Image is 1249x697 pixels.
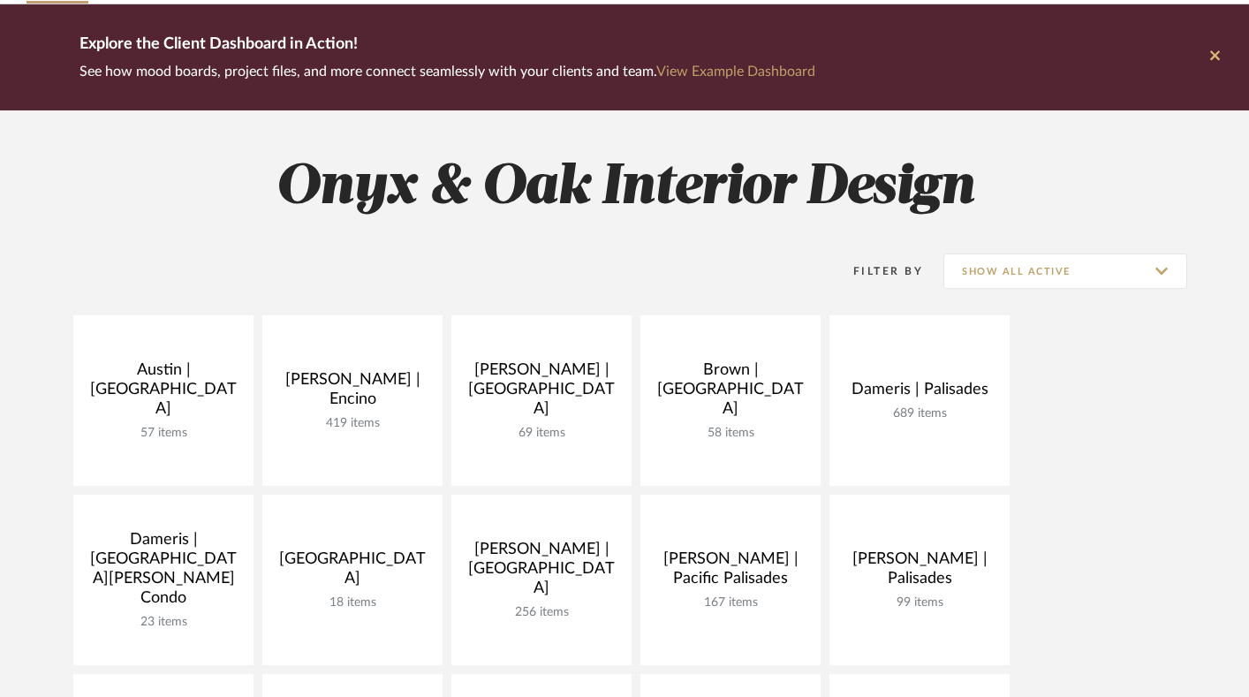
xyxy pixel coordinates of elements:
[466,426,617,441] div: 69 items
[87,615,239,630] div: 23 items
[87,426,239,441] div: 57 items
[276,370,428,416] div: [PERSON_NAME] | Encino
[254,59,990,84] p: See how mood boards, project files, and more connect seamlessly with your clients and team.
[655,595,806,610] div: 167 items
[254,31,990,59] p: Explore the Client Dashboard in Action!
[466,540,617,605] div: [PERSON_NAME] | [GEOGRAPHIC_DATA]
[62,8,237,106] img: d5d033c5-7b12-40c2-a960-1ecee1989c38.png
[276,595,428,610] div: 18 items
[655,426,806,441] div: 58 items
[87,530,239,615] div: Dameris | [GEOGRAPHIC_DATA][PERSON_NAME] Condo
[830,262,923,280] div: Filter By
[844,549,995,595] div: [PERSON_NAME] | Palisades
[466,605,617,620] div: 256 items
[831,64,990,79] a: View Example Dashboard
[276,416,428,431] div: 419 items
[844,406,995,421] div: 689 items
[87,360,239,426] div: Austin | [GEOGRAPHIC_DATA]
[844,595,995,610] div: 99 items
[655,549,806,595] div: [PERSON_NAME] | Pacific Palisades
[655,360,806,426] div: Brown | [GEOGRAPHIC_DATA]
[276,549,428,595] div: [GEOGRAPHIC_DATA]
[466,360,617,426] div: [PERSON_NAME] | [GEOGRAPHIC_DATA]
[844,380,995,406] div: Dameris | Palisades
